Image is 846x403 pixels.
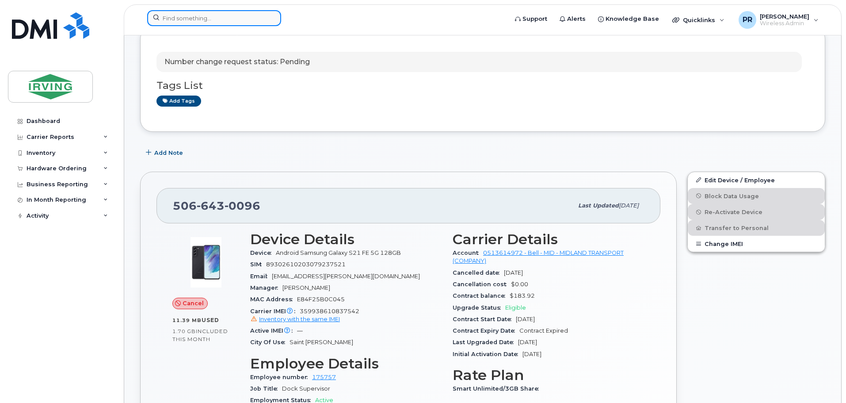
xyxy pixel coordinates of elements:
span: Alerts [567,15,586,23]
span: Cancel [183,299,204,307]
span: 359938610837542 [250,308,442,324]
span: Account [453,249,483,256]
span: Contract balance [453,292,510,299]
span: included this month [172,328,228,342]
span: E84F25B0C045 [297,296,345,303]
h3: Carrier Details [453,231,644,247]
button: Block Data Usage [688,188,825,204]
a: 175757 [312,374,336,380]
span: Inventory with the same IMEI [259,316,340,322]
span: Cancellation cost [453,281,511,288]
span: Knowledge Base [606,15,659,23]
a: Edit Device / Employee [688,172,825,188]
h3: Employee Details [250,356,442,372]
span: City Of Use [250,339,290,345]
span: PR [743,15,752,25]
span: Device [250,249,276,256]
button: Transfer to Personal [688,220,825,236]
span: Manager [250,284,282,291]
span: Last Upgraded Date [453,339,518,345]
button: Re-Activate Device [688,204,825,220]
span: Wireless Admin [760,20,809,27]
p: Number change request status: Pending [164,57,310,67]
span: Contract Expiry Date [453,327,519,334]
button: Add Note [140,145,191,161]
span: [PERSON_NAME] [282,284,330,291]
span: Cancelled date [453,269,504,276]
span: 643 [197,199,225,212]
span: Contract Start Date [453,316,516,322]
span: [DATE] [522,351,541,357]
span: Eligible [505,304,526,311]
span: Contract Expired [519,327,568,334]
span: Support [522,15,547,23]
span: 506 [173,199,260,212]
h3: Device Details [250,231,442,247]
span: Re-Activate Device [705,209,762,215]
span: [DATE] [619,202,639,209]
span: Email [250,273,272,280]
span: — [297,327,303,334]
span: [DATE] [516,316,535,322]
a: Knowledge Base [592,10,665,28]
span: Smart Unlimited/3GB Share [453,385,543,392]
span: Dock Supervisor [282,385,330,392]
h3: Rate Plan [453,367,644,383]
span: Employee number [250,374,312,380]
span: 11.39 MB [172,317,202,323]
img: image20231002-3703462-abbrul.jpeg [179,236,232,289]
span: $0.00 [511,281,528,288]
span: $183.92 [510,292,535,299]
span: SIM [250,261,266,268]
span: Job Title [250,385,282,392]
span: Carrier IMEI [250,308,300,315]
h3: Tags List [156,80,809,91]
span: Last updated [578,202,619,209]
a: Alerts [553,10,592,28]
span: [PERSON_NAME] [760,13,809,20]
a: Inventory with the same IMEI [250,316,340,322]
span: Android Samsung Galaxy S21 FE 5G 128GB [276,249,401,256]
span: [DATE] [518,339,537,345]
span: Upgrade Status [453,304,505,311]
span: Add Note [154,149,183,157]
span: [EMAIL_ADDRESS][PERSON_NAME][DOMAIN_NAME] [272,273,420,280]
span: Initial Activation Date [453,351,522,357]
input: Find something... [147,10,281,26]
a: Add tags [156,96,201,107]
div: Poirier, Robert [732,11,825,29]
a: Support [509,10,553,28]
span: [DATE] [504,269,523,276]
span: Active IMEI [250,327,297,334]
span: 0096 [225,199,260,212]
span: 1.70 GB [172,328,196,334]
span: Saint [PERSON_NAME] [290,339,353,345]
span: 89302610203079237521 [266,261,346,268]
div: Quicklinks [666,11,731,29]
a: 0513614972 - Bell - MID - MIDLAND TRANSPORT (COMPANY) [453,249,624,264]
span: used [202,317,219,323]
span: Quicklinks [683,16,715,23]
span: MAC Address [250,296,297,303]
button: Change IMEI [688,236,825,252]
